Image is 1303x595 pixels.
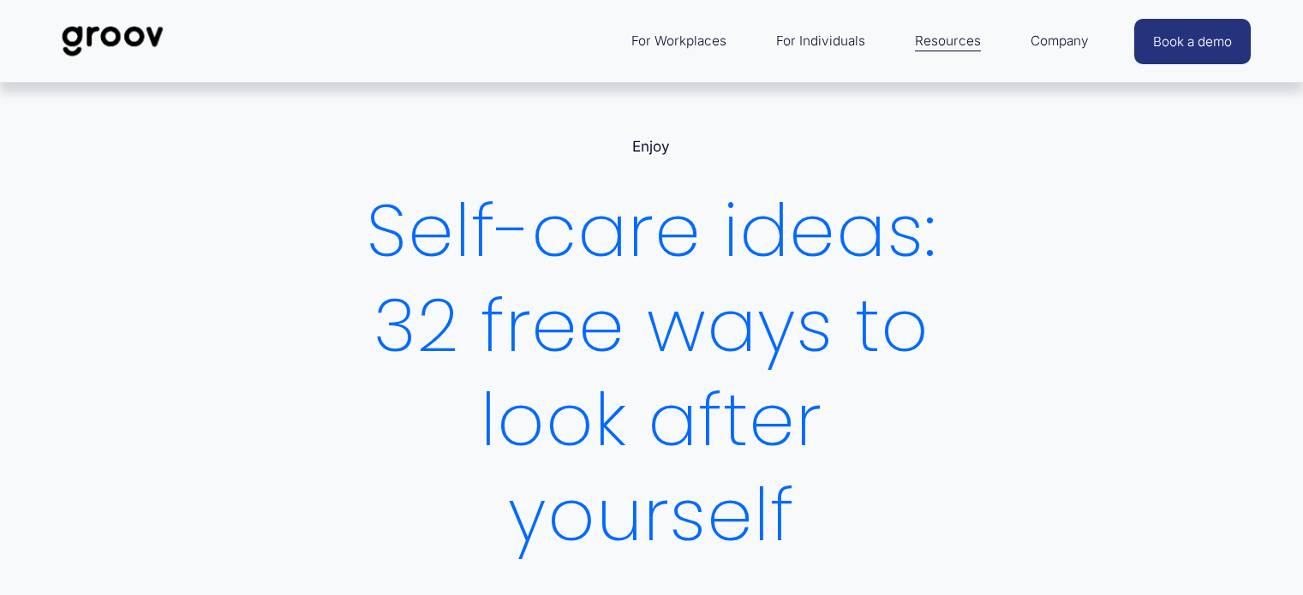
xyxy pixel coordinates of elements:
[915,29,981,53] span: Resources
[632,138,670,155] a: Enjoy
[52,13,173,69] img: Groov | Workplace Science Platform | Unlock Performance | Drive Results
[906,21,989,62] a: folder dropdown
[352,184,952,562] h1: Self-care ideas: 32 free ways to look after yourself
[623,21,735,62] a: folder dropdown
[1031,29,1089,53] span: Company
[631,29,726,53] span: For Workplaces
[1022,21,1097,62] a: folder dropdown
[1134,19,1251,64] a: Book a demo
[768,21,874,62] a: For Individuals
